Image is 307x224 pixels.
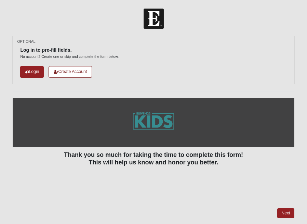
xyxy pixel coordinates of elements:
[20,47,119,53] h6: Log in to pre-fill fields.
[49,66,92,77] a: Create Account
[144,9,164,29] img: Church of Eleven22 Logo
[20,66,44,77] a: Login
[277,208,294,218] a: Next
[13,151,294,166] h4: Thank you so much for taking the time to complete this form! This will help us know and honor you...
[119,98,188,147] img: GetImage.ashx
[20,54,119,59] p: No account? Create one or skip and complete the form below.
[17,39,35,44] small: OPTIONAL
